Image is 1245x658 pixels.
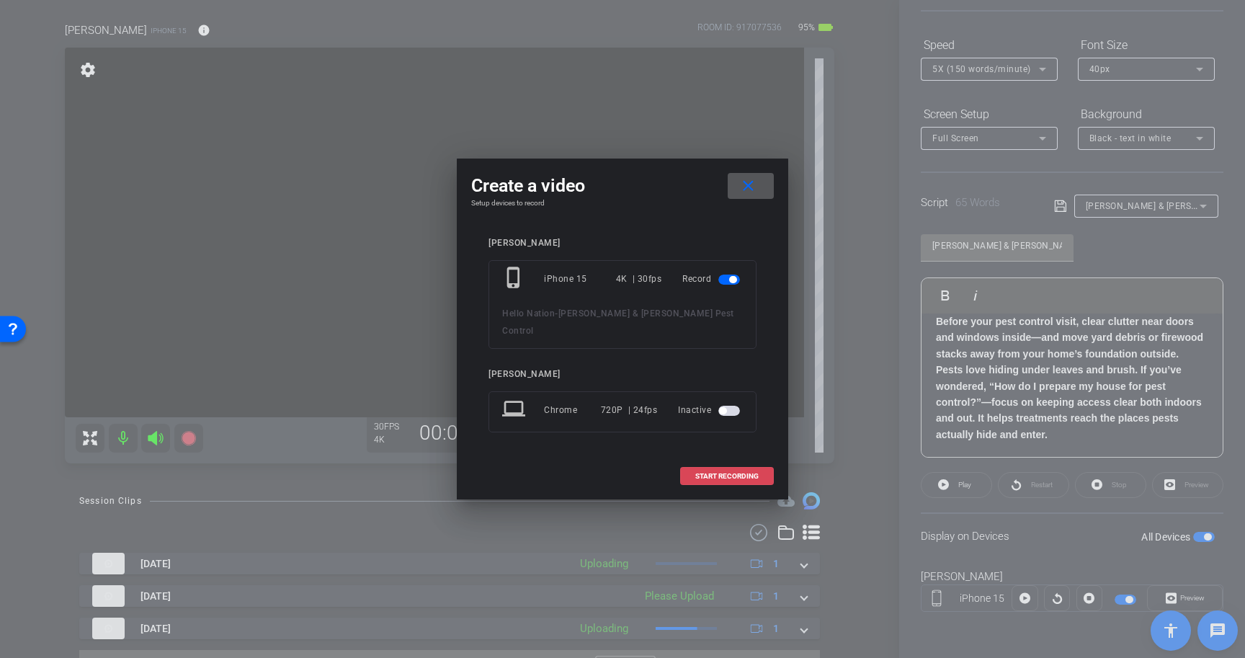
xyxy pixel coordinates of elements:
[502,397,528,423] mat-icon: laptop
[678,397,743,423] div: Inactive
[680,467,774,485] button: START RECORDING
[616,266,662,292] div: 4K | 30fps
[502,308,734,336] span: [PERSON_NAME] & [PERSON_NAME] Pest Control
[695,473,759,480] span: START RECORDING
[488,238,757,249] div: [PERSON_NAME]
[488,369,757,380] div: [PERSON_NAME]
[471,199,774,208] h4: Setup devices to record
[502,308,555,319] span: Hello Nation
[682,266,743,292] div: Record
[544,397,601,423] div: Chrome
[739,177,757,195] mat-icon: close
[544,266,616,292] div: iPhone 15
[555,308,558,319] span: -
[471,173,774,199] div: Create a video
[601,397,658,423] div: 720P | 24fps
[502,266,528,292] mat-icon: phone_iphone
